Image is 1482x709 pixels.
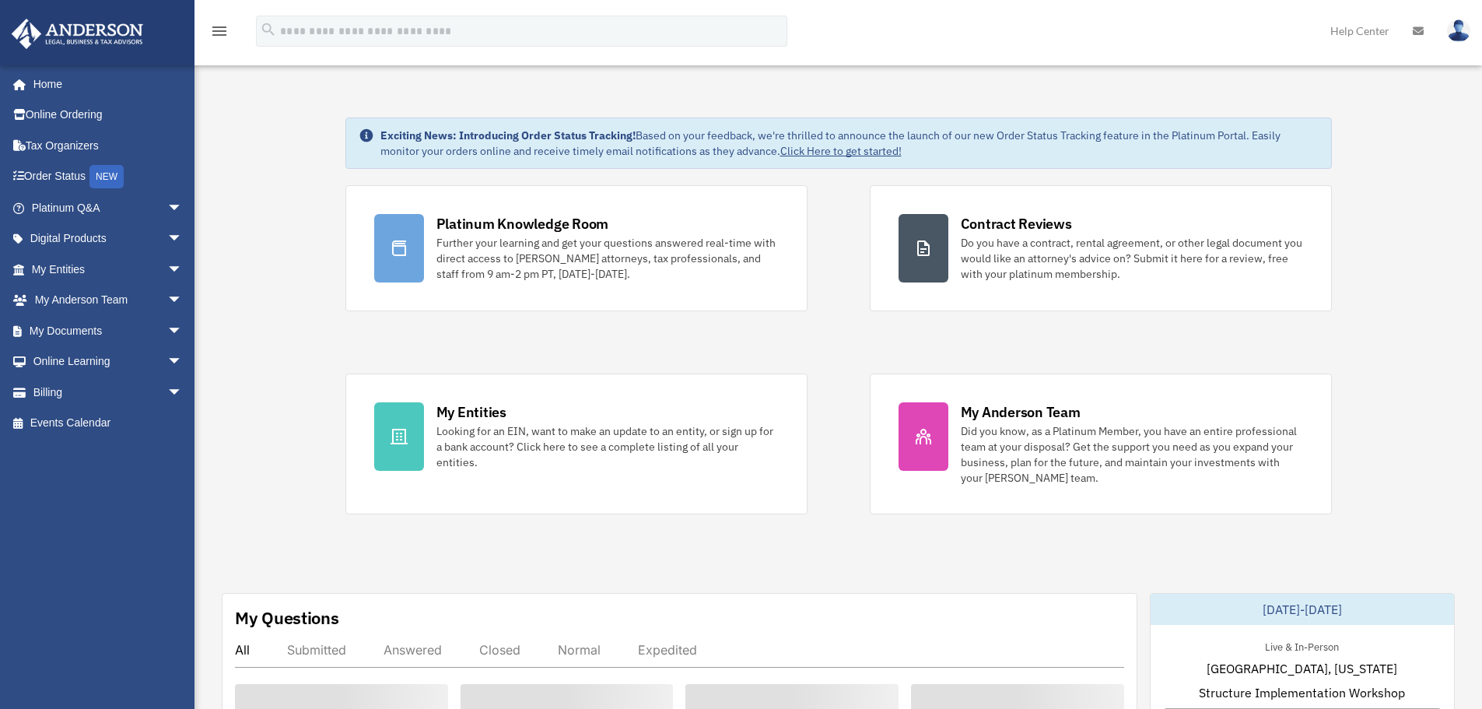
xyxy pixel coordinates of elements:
a: Billingarrow_drop_down [11,377,206,408]
div: Looking for an EIN, want to make an update to an entity, or sign up for a bank account? Click her... [436,423,779,470]
span: Structure Implementation Workshop [1199,683,1405,702]
span: [GEOGRAPHIC_DATA], [US_STATE] [1207,659,1397,678]
div: Live & In-Person [1253,637,1351,654]
div: Closed [479,642,520,658]
div: Expedited [638,642,697,658]
a: Online Ordering [11,100,206,131]
div: Platinum Knowledge Room [436,214,609,233]
i: menu [210,22,229,40]
span: arrow_drop_down [167,377,198,409]
a: Tax Organizers [11,130,206,161]
div: Do you have a contract, rental agreement, or other legal document you would like an attorney's ad... [961,235,1303,282]
img: Anderson Advisors Platinum Portal [7,19,148,49]
span: arrow_drop_down [167,254,198,286]
div: My Questions [235,606,339,630]
div: Contract Reviews [961,214,1072,233]
a: Events Calendar [11,408,206,439]
a: Platinum Knowledge Room Further your learning and get your questions answered real-time with dire... [345,185,808,311]
i: search [260,21,277,38]
span: arrow_drop_down [167,223,198,255]
a: Order StatusNEW [11,161,206,193]
a: My Documentsarrow_drop_down [11,315,206,346]
span: arrow_drop_down [167,346,198,378]
div: Did you know, as a Platinum Member, you have an entire professional team at your disposal? Get th... [961,423,1303,486]
span: arrow_drop_down [167,192,198,224]
div: My Entities [436,402,506,422]
a: Click Here to get started! [780,144,902,158]
div: Based on your feedback, we're thrilled to announce the launch of our new Order Status Tracking fe... [380,128,1319,159]
a: My Entities Looking for an EIN, want to make an update to an entity, or sign up for a bank accoun... [345,374,808,514]
a: My Anderson Team Did you know, as a Platinum Member, you have an entire professional team at your... [870,374,1332,514]
img: User Pic [1447,19,1470,42]
div: All [235,642,250,658]
a: Platinum Q&Aarrow_drop_down [11,192,206,223]
div: NEW [89,165,124,188]
a: Home [11,68,198,100]
a: Contract Reviews Do you have a contract, rental agreement, or other legal document you would like... [870,185,1332,311]
div: Normal [558,642,601,658]
div: Further your learning and get your questions answered real-time with direct access to [PERSON_NAM... [436,235,779,282]
span: arrow_drop_down [167,285,198,317]
a: My Entitiesarrow_drop_down [11,254,206,285]
div: Answered [384,642,442,658]
div: Submitted [287,642,346,658]
div: [DATE]-[DATE] [1151,594,1454,625]
div: My Anderson Team [961,402,1081,422]
span: arrow_drop_down [167,315,198,347]
a: My Anderson Teamarrow_drop_down [11,285,206,316]
a: menu [210,27,229,40]
a: Digital Productsarrow_drop_down [11,223,206,254]
strong: Exciting News: Introducing Order Status Tracking! [380,128,636,142]
a: Online Learningarrow_drop_down [11,346,206,377]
